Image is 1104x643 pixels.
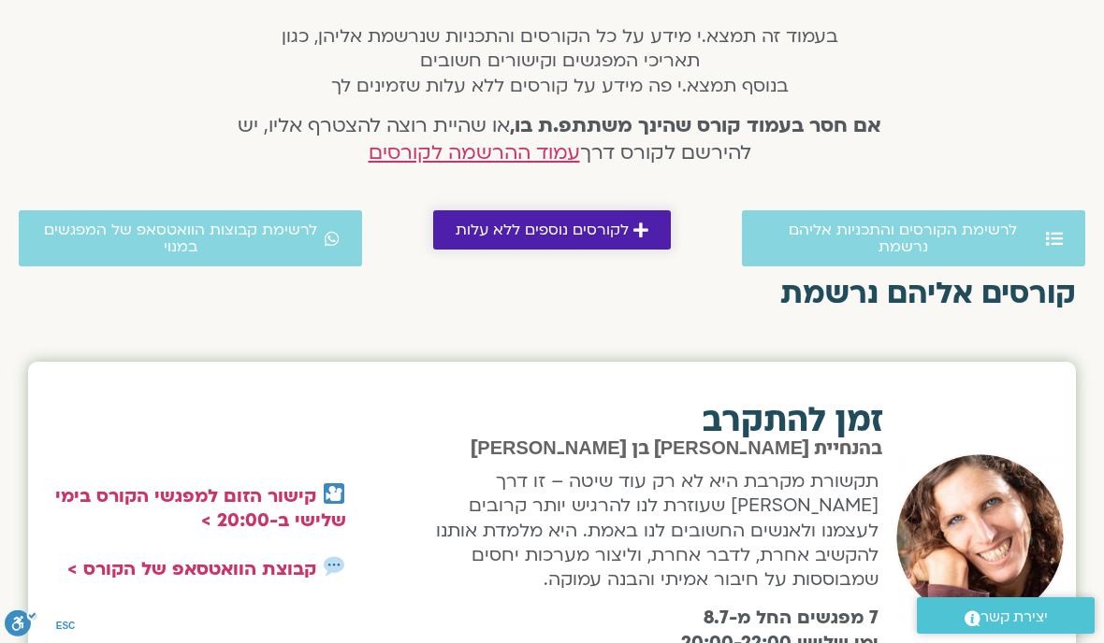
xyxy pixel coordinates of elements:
[41,221,320,255] span: לרשימת קבוצות הוואטסאפ של המפגשים במנוי
[510,112,881,139] strong: אם חסר בעמוד קורס שהינך משתתפ.ת בו,
[471,439,882,458] span: בהנחיית [PERSON_NAME] בן [PERSON_NAME]
[412,404,885,437] h2: זמן להתקרב
[67,557,316,581] a: קבוצת הוואטסאפ של הקורס >
[28,277,1076,310] h2: קורסים אליהם נרשמת
[213,113,907,167] h4: או שהיית רוצה להצטרף אליו, יש להירשם לקורס דרך
[213,24,907,98] h5: בעמוד זה תמצא.י מידע על כל הקורסים והתכניות שנרשמת אליהן, כגון תאריכי המפגשים וקישורים חשובים בנו...
[433,210,671,250] a: לקורסים נוספים ללא עלות
[981,605,1048,630] span: יצירת קשר
[324,483,344,504] img: 🎦
[55,484,345,533] a: קישור הזום למפגשי הקורס בימי שלישי ב-20:00 >
[917,597,1095,634] a: יצירת קשר
[891,450,1069,626] img: שאנייה
[764,221,1041,255] span: לרשימת הקורסים והתכניות אליהם נרשמת
[19,210,362,266] a: לרשימת קבוצות הוואטסאפ של המפגשים במנוי
[324,556,344,577] img: 💬
[742,210,1085,266] a: לרשימת הקורסים והתכניות אליהם נרשמת
[456,221,629,238] span: לקורסים נוספים ללא עלות
[417,469,879,593] p: תקשורת מקרבת היא לא רק עוד שיטה – זו דרך [PERSON_NAME] שעוזרת לנו להרגיש יותר קרובים לעצמנו ולאנש...
[369,139,580,166] a: עמוד ההרשמה לקורסים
